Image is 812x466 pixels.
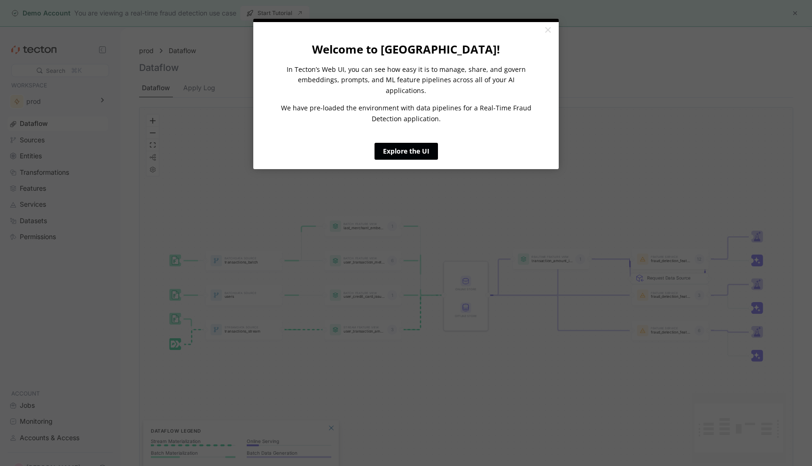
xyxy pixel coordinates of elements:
[279,64,533,96] p: In Tecton’s Web UI, you can see how easy it is to manage, share, and govern embeddings, prompts, ...
[539,22,556,39] a: Close modal
[375,143,438,160] a: Explore the UI
[279,103,533,124] p: We have pre-loaded the environment with data pipelines for a Real-Time Fraud Detection application.
[312,41,500,57] strong: Welcome to [GEOGRAPHIC_DATA]!
[253,19,559,22] div: current step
